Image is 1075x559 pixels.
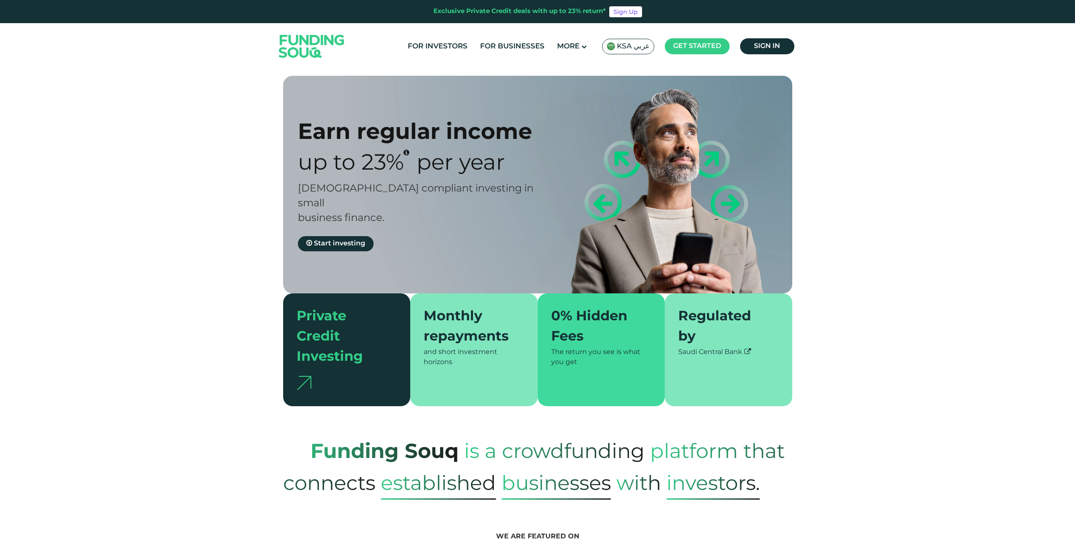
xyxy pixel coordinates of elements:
div: The return you see is what you get [551,347,652,367]
span: platform that connects [283,430,785,503]
a: For Investors [406,40,470,53]
i: 23% IRR (expected) ~ 15% Net yield (expected) [403,149,409,156]
span: Per Year [417,153,505,174]
a: For Businesses [478,40,547,53]
span: Get started [673,43,721,49]
a: Sign Up [609,6,642,17]
img: Logo [271,25,353,67]
div: and short investment horizons [424,347,524,367]
span: Up to 23% [298,153,404,174]
span: We are featured on [496,533,579,540]
span: [DEMOGRAPHIC_DATA] compliant investing in small business finance. [298,184,534,223]
span: Investors. [666,469,760,500]
span: Sign in [754,43,780,49]
span: Start investing [314,240,365,247]
div: Regulated by [678,307,769,347]
a: Start investing [298,236,374,251]
span: Businesses [502,469,611,500]
strong: Funding Souq [311,443,459,462]
img: SA Flag [607,42,615,51]
span: KSA عربي [617,42,650,51]
div: Private Credit Investing [297,307,387,367]
a: Sign in [740,38,794,54]
div: Exclusive Private Credit deals with up to 23% return* [433,7,606,16]
span: More [557,43,579,50]
img: arrow [297,376,311,390]
span: is a crowdfunding [464,430,645,471]
div: Saudi Central Bank [678,347,779,357]
span: with [616,462,661,503]
div: 0% Hidden Fees [551,307,642,347]
div: Earn regular income [298,118,552,144]
div: Monthly repayments [424,307,514,347]
span: established [381,469,496,500]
